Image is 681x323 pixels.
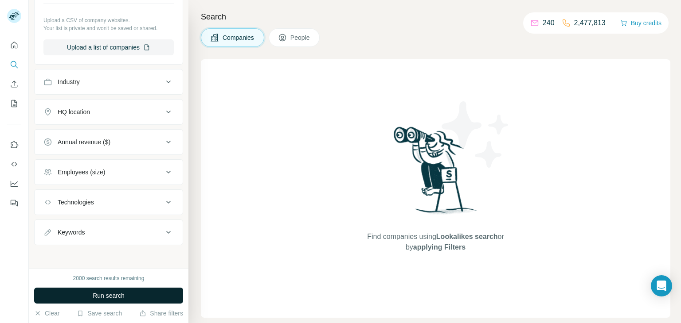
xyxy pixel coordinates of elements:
button: Feedback [7,195,21,211]
div: Industry [58,77,80,86]
p: Upload a CSV of company websites. [43,16,174,24]
p: Your list is private and won't be saved or shared. [43,24,174,32]
button: Share filters [139,309,183,318]
span: Run search [93,291,125,300]
button: Technologies [35,192,183,213]
button: Employees (size) [35,161,183,183]
img: Surfe Illustration - Woman searching with binoculars [390,124,482,223]
button: Quick start [7,37,21,53]
button: Buy credits [620,17,661,29]
div: 2000 search results remaining [73,274,145,282]
h4: Search [201,11,670,23]
p: 2,477,813 [574,18,606,28]
button: My lists [7,96,21,112]
span: Find companies using or by [364,231,506,253]
div: Open Intercom Messenger [651,275,672,296]
button: Run search [34,288,183,304]
div: Keywords [58,228,85,237]
div: Technologies [58,198,94,207]
button: Keywords [35,222,183,243]
p: 240 [543,18,555,28]
div: HQ location [58,108,90,116]
span: Companies [223,33,255,42]
button: Enrich CSV [7,76,21,92]
button: Save search [77,309,122,318]
button: Clear [34,309,59,318]
span: People [290,33,311,42]
img: Surfe Illustration - Stars [436,95,516,174]
button: Use Surfe API [7,156,21,172]
span: applying Filters [413,243,466,251]
span: Lookalikes search [436,233,498,240]
div: Annual revenue ($) [58,138,110,146]
button: Annual revenue ($) [35,131,183,153]
button: Dashboard [7,176,21,192]
button: Upload a list of companies [43,39,174,55]
button: Search [7,57,21,73]
div: Employees (size) [58,168,105,177]
button: HQ location [35,101,183,123]
button: Use Surfe on LinkedIn [7,137,21,153]
button: Industry [35,71,183,92]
